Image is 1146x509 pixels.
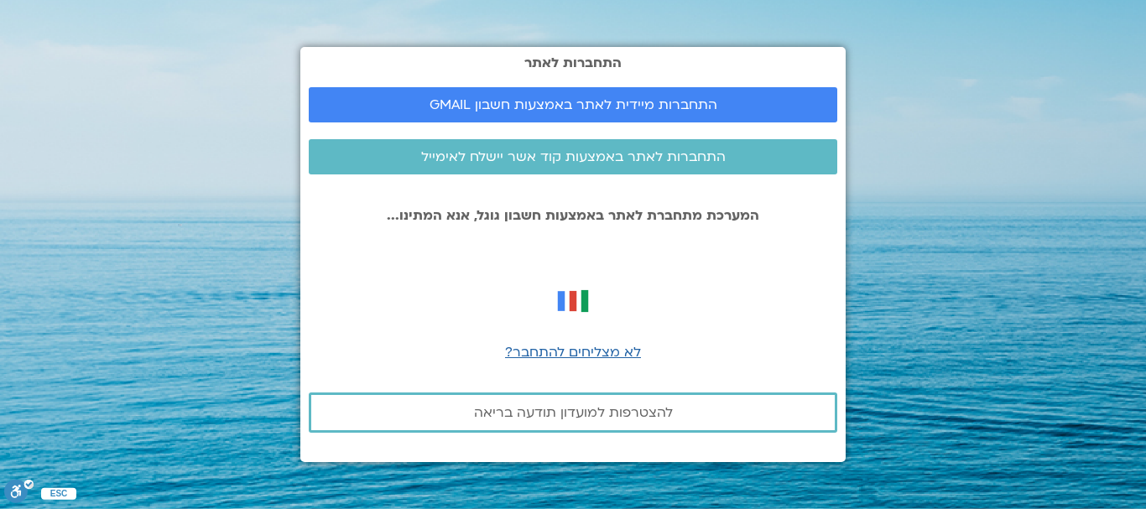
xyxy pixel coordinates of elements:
[421,149,726,164] span: התחברות לאתר באמצעות קוד אשר יישלח לאימייל
[505,343,641,361] a: לא מצליחים להתחבר?
[309,139,837,174] a: התחברות לאתר באמצעות קוד אשר יישלח לאימייל
[474,405,673,420] span: להצטרפות למועדון תודעה בריאה
[309,208,837,223] p: המערכת מתחברת לאתר באמצעות חשבון גוגל, אנא המתינו...
[309,87,837,122] a: התחברות מיידית לאתר באמצעות חשבון GMAIL
[430,97,717,112] span: התחברות מיידית לאתר באמצעות חשבון GMAIL
[309,392,837,433] a: להצטרפות למועדון תודעה בריאה
[309,55,837,70] h2: התחברות לאתר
